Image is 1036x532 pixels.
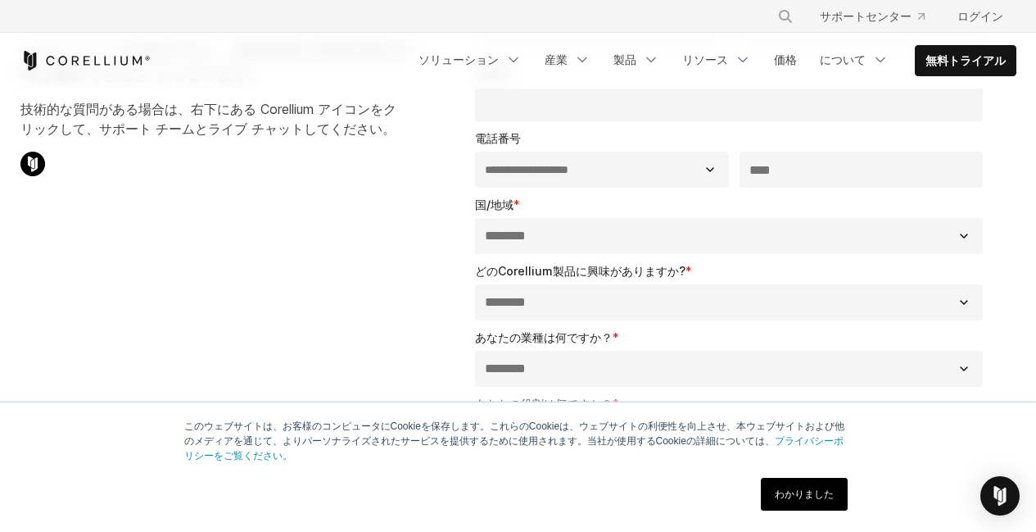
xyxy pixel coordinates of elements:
[475,264,685,278] font: どのCorellium製品に興味がありますか?
[20,101,396,137] font: 技術的な質問がある場合は、右下にある Corellium アイコンをクリックして、サポート チームとライブ チャットしてください。
[761,478,848,511] a: わかりました
[774,52,797,66] font: 価格
[475,397,613,411] font: あなたの役割は何ですか？
[475,198,513,211] font: 国/地域
[758,2,1016,31] div: ナビゲーションメニュー
[775,489,834,500] font: わかりました
[475,330,613,344] font: あなたの業種は何ですか？
[545,52,568,66] font: 産業
[980,476,1020,516] div: インターコムメッセンジャーを開く
[20,51,151,70] a: コレリウムホーム
[925,53,1006,67] font: 無料トライアル
[682,52,728,66] font: リソース
[184,421,845,447] font: このウェブサイトは、お客様のコンピュータにCookieを保存します。これらのCookieは、ウェブサイトの利便性を向上させ、本ウェブサイトおよび他のメディアを通じて、よりパーソナライズされたサー...
[475,131,521,145] font: 電話番号
[771,2,800,31] button: 検索
[409,45,1016,76] div: ナビゲーションメニュー
[20,152,45,176] img: コレリウムチャットアイコン
[957,9,1003,23] font: ログイン
[820,52,866,66] font: について
[613,52,636,66] font: 製品
[820,9,912,23] font: サポートセンター
[418,52,499,66] font: ソリューション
